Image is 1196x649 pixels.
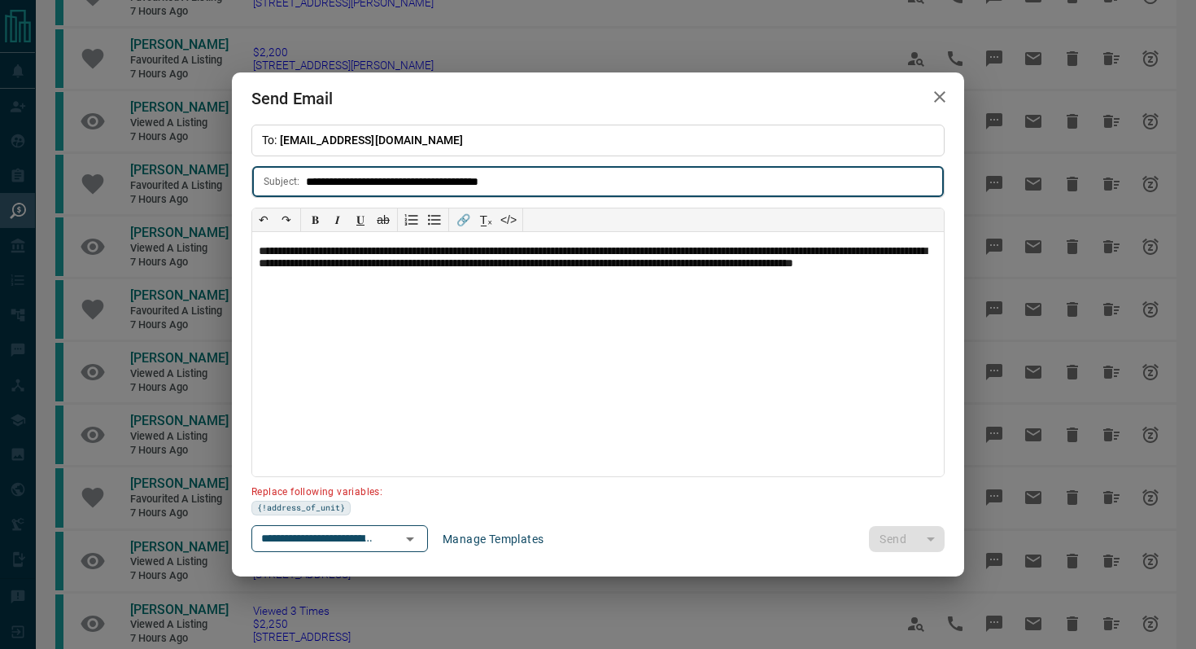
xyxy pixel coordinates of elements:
[452,208,474,231] button: 🔗
[275,208,298,231] button: ↷
[497,208,520,231] button: </>
[326,208,349,231] button: 𝑰
[869,526,945,552] div: split button
[433,526,553,552] button: Manage Templates
[257,502,345,515] span: {!address_of_unit}
[303,208,326,231] button: 𝐁
[474,208,497,231] button: T̲ₓ
[251,125,945,156] p: To:
[251,480,933,501] p: Replace following variables:
[264,174,299,189] p: Subject:
[356,213,364,226] span: 𝐔
[372,208,395,231] button: ab
[280,134,464,147] span: [EMAIL_ADDRESS][DOMAIN_NAME]
[349,208,372,231] button: 𝐔
[232,72,353,125] h2: Send Email
[252,208,275,231] button: ↶
[377,213,390,226] s: ab
[423,208,446,231] button: Bullet list
[400,208,423,231] button: Numbered list
[399,528,421,550] button: Open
